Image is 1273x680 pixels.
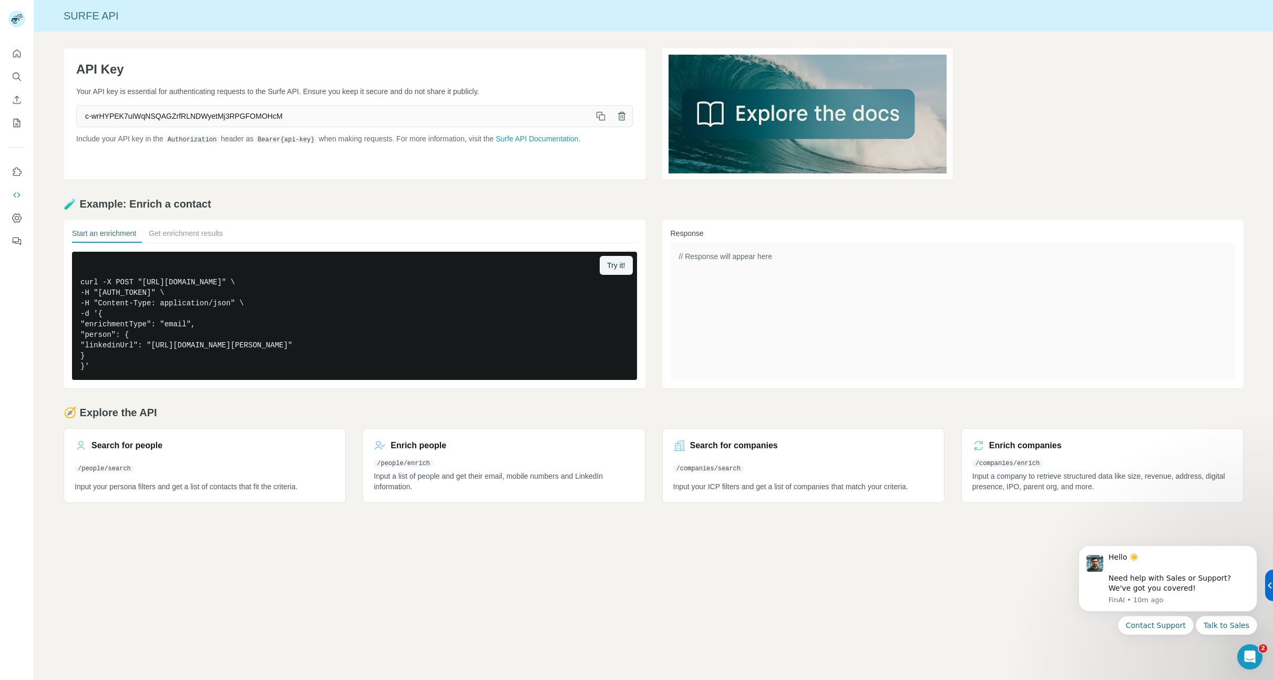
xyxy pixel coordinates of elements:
button: Use Surfe on LinkedIn [8,162,25,181]
button: Dashboard [8,209,25,228]
a: Enrich companies/companies/enrichInput a company to retrieve structured data like size, revenue, ... [961,428,1244,503]
div: Surfe API [34,8,1273,23]
span: 2 [1259,644,1267,653]
code: Bearer {api-key} [255,136,316,143]
button: Feedback [8,232,25,251]
button: Start an enrichment [72,228,136,243]
button: Quick start [8,44,25,63]
h3: Enrich people [391,439,446,452]
p: Your API key is essential for authenticating requests to the Surfe API. Ensure you keep it secure... [76,86,633,97]
h2: 🧪 Example: Enrich a contact [64,197,1244,211]
h3: Response [671,228,1236,239]
code: /people/search [75,465,134,472]
p: Input a list of people and get their email, mobile numbers and LinkedIn information. [374,471,634,492]
button: Enrich CSV [8,90,25,109]
iframe: Intercom live chat [1237,644,1262,669]
a: Search for companies/companies/searchInput your ICP filters and get a list of companies that matc... [662,428,945,503]
code: Authorization [166,136,219,143]
h1: API Key [76,61,633,78]
button: My lists [8,114,25,132]
h3: Enrich companies [989,439,1062,452]
span: // Response will appear here [679,252,772,261]
span: Try it! [607,260,625,271]
a: Surfe API Documentation [496,135,578,143]
button: Try it! [600,256,632,275]
a: Enrich people/people/enrichInput a list of people and get their email, mobile numbers and LinkedI... [363,428,645,503]
h3: Search for companies [690,439,778,452]
span: c-wrHYPEK7uIWqNSQAGZrfRLNDWyetMj3RPGFOMOHcM [77,107,590,126]
code: /companies/search [673,465,744,472]
code: /companies/enrich [972,460,1043,467]
code: /people/enrich [374,460,433,467]
iframe: Intercom notifications message [1063,532,1273,675]
button: Use Surfe API [8,186,25,204]
h2: 🧭 Explore the API [64,405,1244,420]
button: Search [8,67,25,86]
p: Include your API key in the header as when making requests. For more information, visit the . [76,133,633,145]
a: Search for people/people/searchInput your persona filters and get a list of contacts that fit the... [64,428,346,503]
p: Input a company to retrieve structured data like size, revenue, address, digital presence, IPO, p... [972,471,1233,492]
h3: Search for people [91,439,162,452]
button: Get enrichment results [149,228,223,243]
p: Input your ICP filters and get a list of companies that match your criteria. [673,481,933,492]
pre: curl -X POST "[URL][DOMAIN_NAME]" \ -H "[AUTH_TOKEN]" \ -H "Content-Type: application/json" \ -d ... [72,252,637,380]
p: Input your persona filters and get a list of contacts that fit the criteria. [75,481,335,492]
